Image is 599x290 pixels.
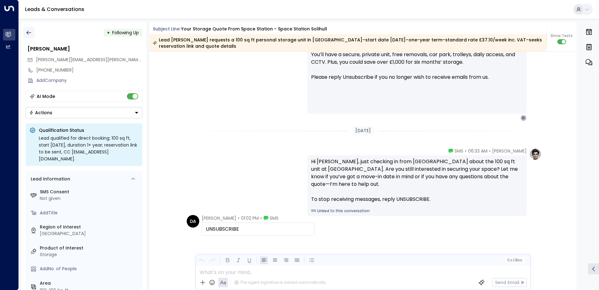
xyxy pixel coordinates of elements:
span: [PERSON_NAME] [492,148,527,154]
div: UNSUBSCRIBE [206,225,310,233]
div: [PHONE_NUMBER] [36,67,142,73]
div: AddTitle [40,210,140,216]
span: 06:33 AM [468,148,487,154]
div: AI Mode [37,93,55,99]
div: Actions [29,110,52,115]
div: Storage [40,251,140,258]
span: Show Texts [550,33,573,39]
img: profile-logo.png [529,148,542,160]
label: Product of Interest [40,245,140,251]
div: [PERSON_NAME] [28,45,142,53]
div: Lead qualified for direct booking: 100 sq ft, start [DATE], duration 1+ year; reservation link to... [39,135,138,162]
div: D [520,115,527,121]
p: Qualification Status [39,127,138,133]
span: [PERSON_NAME] [202,215,236,221]
label: Region of Interest [40,224,140,230]
div: Your storage quote from Space Station - Space Station Solihull [181,26,327,32]
div: • [107,27,110,38]
button: Actions [26,107,142,118]
span: daren.adams@icloud.com [36,56,142,63]
span: [PERSON_NAME][EMAIL_ADDRESS][PERSON_NAME][DOMAIN_NAME] [36,56,177,63]
div: Hi [PERSON_NAME], just checking in from [GEOGRAPHIC_DATA] about the 100 sq ft unit at [GEOGRAPHIC... [311,158,523,203]
span: SMS [270,215,279,221]
span: Following Up [112,30,139,36]
div: Not given [40,195,140,202]
span: • [465,148,466,154]
span: | [513,258,514,262]
button: Redo [209,256,216,264]
div: DA [187,215,199,228]
span: • [260,215,262,221]
div: [DATE] [353,126,373,135]
div: Lead [PERSON_NAME] requests a 100 sq ft personal storage unit in [GEOGRAPHIC_DATA]–start date [DA... [153,37,543,49]
a: Linked to this conversation [311,208,523,214]
span: • [489,148,491,154]
div: [GEOGRAPHIC_DATA] [40,230,140,237]
div: Lead Information [29,176,70,182]
span: 01:02 PM [241,215,259,221]
div: AddCompany [36,77,142,84]
div: AddNo. of People [40,266,140,272]
label: Area [40,280,140,287]
div: Button group with a nested menu [26,107,142,118]
button: Undo [198,256,206,264]
div: The agent signature is added automatically [234,280,326,285]
label: SMS Consent [40,189,140,195]
span: • [238,215,239,221]
span: Cc Bcc [507,258,522,262]
a: Leads & Conversations [25,6,84,13]
span: SMS [455,148,463,154]
button: Cc|Bcc [504,257,524,263]
span: Subject Line: [153,26,180,32]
